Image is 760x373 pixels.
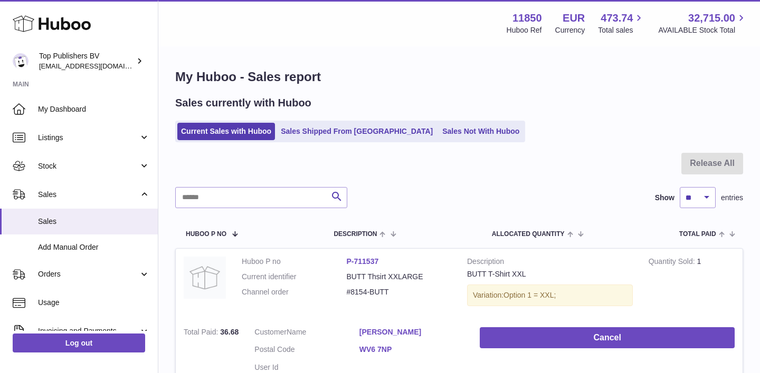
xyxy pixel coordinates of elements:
[555,25,585,35] div: Currency
[184,257,226,299] img: no-photo.jpg
[220,328,239,336] span: 36.68
[39,51,134,71] div: Top Publishers BV
[467,257,633,269] strong: Description
[184,328,220,339] strong: Total Paid
[688,11,735,25] span: 32,715.00
[38,217,150,227] span: Sales
[38,161,139,171] span: Stock
[254,345,359,357] dt: Postal Code
[347,257,379,266] a: P-711537
[503,291,556,299] span: Option 1 = XXL;
[347,272,452,282] dd: BUTT Thsirt XXLARGE
[13,333,145,352] a: Log out
[39,62,155,70] span: [EMAIL_ADDRESS][DOMAIN_NAME]
[439,123,523,140] a: Sales Not With Huboo
[175,68,743,85] h1: My Huboo - Sales report
[492,231,565,238] span: ALLOCATED Quantity
[721,193,743,203] span: entries
[38,326,139,336] span: Invoicing and Payments
[467,269,633,279] div: BUTT T-Shirt XXL
[598,25,645,35] span: Total sales
[563,11,585,25] strong: EUR
[38,190,139,200] span: Sales
[347,287,452,297] dd: #8154-BUTT
[254,327,359,340] dt: Name
[254,362,359,372] dt: User Id
[38,269,139,279] span: Orders
[277,123,436,140] a: Sales Shipped From [GEOGRAPHIC_DATA]
[38,298,150,308] span: Usage
[359,345,464,355] a: WV6 7NP
[655,193,674,203] label: Show
[13,53,28,69] img: accounts@fantasticman.com
[679,231,716,238] span: Total paid
[480,327,735,349] button: Cancel
[658,11,747,35] a: 32,715.00 AVAILABLE Stock Total
[242,272,347,282] dt: Current identifier
[512,11,542,25] strong: 11850
[38,242,150,252] span: Add Manual Order
[359,327,464,337] a: [PERSON_NAME]
[175,96,311,110] h2: Sales currently with Huboo
[38,104,150,114] span: My Dashboard
[334,231,377,238] span: Description
[186,231,226,238] span: Huboo P no
[641,249,743,319] td: 1
[38,133,139,143] span: Listings
[242,257,347,267] dt: Huboo P no
[598,11,645,35] a: 473.74 Total sales
[242,287,347,297] dt: Channel order
[601,11,633,25] span: 473.74
[254,328,287,336] span: Customer
[177,123,275,140] a: Current Sales with Huboo
[507,25,542,35] div: Huboo Ref
[658,25,747,35] span: AVAILABLE Stock Total
[467,284,633,306] div: Variation:
[649,257,697,268] strong: Quantity Sold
